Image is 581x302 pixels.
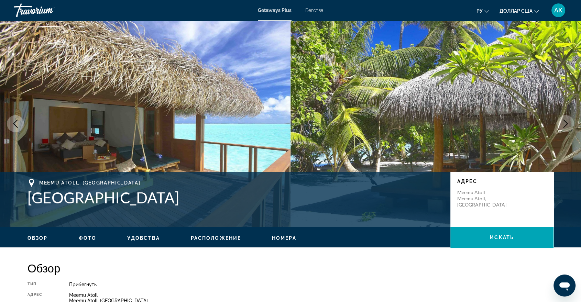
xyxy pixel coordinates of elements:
button: Номера [272,235,296,241]
button: Обзор [28,235,48,241]
span: Номера [272,235,296,241]
span: искать [490,235,514,240]
span: Расположение [191,235,241,241]
a: Бегства [305,8,324,13]
font: АК [554,7,562,14]
p: Адрес [457,179,547,184]
a: Getaways Plus [258,8,292,13]
h2: Обзор [28,261,553,275]
span: Meemu Atoll, [GEOGRAPHIC_DATA] [39,180,140,186]
button: Фото [79,235,96,241]
p: Meemu Atoll Meemu Atoll, [GEOGRAPHIC_DATA] [457,189,512,208]
div: Тип [28,282,52,287]
span: Обзор [28,235,48,241]
button: искать [450,227,553,248]
font: доллар США [500,8,533,14]
button: Меню пользователя [549,3,567,18]
button: Удобства [127,235,160,241]
div: Прибегнуть [69,282,553,287]
iframe: Кнопка запуска окна обмена сообщениями [553,275,575,297]
a: Травориум [14,1,83,19]
button: Next image [557,115,574,132]
span: Фото [79,235,96,241]
button: Изменить язык [476,6,489,16]
h1: [GEOGRAPHIC_DATA] [28,189,443,206]
button: Расположение [191,235,241,241]
button: Изменить валюту [500,6,539,16]
font: ру [476,8,483,14]
button: Previous image [7,115,24,132]
span: Удобства [127,235,160,241]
